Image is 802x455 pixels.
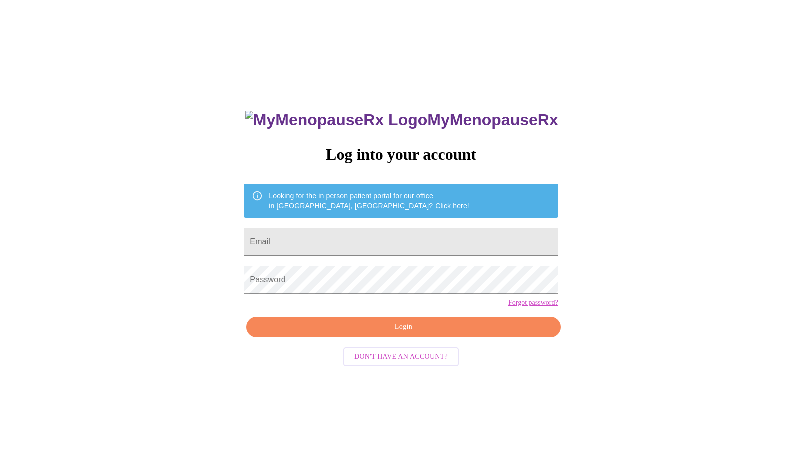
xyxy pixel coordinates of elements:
[269,187,469,215] div: Looking for the in person patient portal for our office in [GEOGRAPHIC_DATA], [GEOGRAPHIC_DATA]?
[343,347,459,367] button: Don't have an account?
[245,111,558,129] h3: MyMenopauseRx
[341,352,461,360] a: Don't have an account?
[245,111,427,129] img: MyMenopauseRx Logo
[244,145,558,164] h3: Log into your account
[508,299,558,307] a: Forgot password?
[435,202,469,210] a: Click here!
[258,321,549,333] span: Login
[354,351,448,363] span: Don't have an account?
[246,317,560,337] button: Login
